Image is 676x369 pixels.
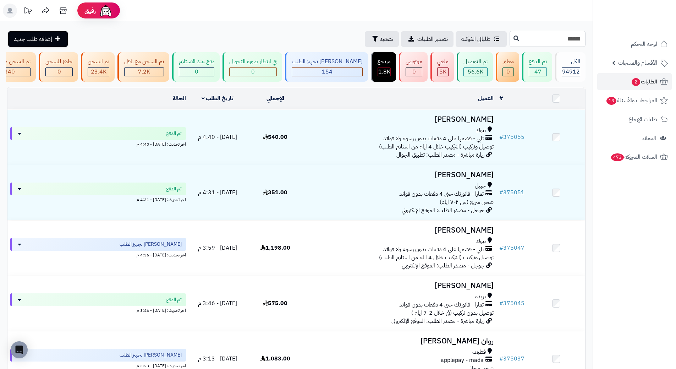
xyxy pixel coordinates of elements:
a: تحديثات المنصة [19,4,37,20]
div: اخر تحديث: [DATE] - 4:40 م [10,140,186,147]
h3: [PERSON_NAME] [307,115,494,124]
div: معلق [502,58,514,66]
div: 0 [230,68,276,76]
a: ملغي 5K [429,52,455,82]
div: اخر تحديث: [DATE] - 4:31 م [10,195,186,203]
span: [PERSON_NAME] تجهيز الطلب [120,352,182,359]
div: 0 [179,68,214,76]
div: 1811 [378,68,390,76]
a: لوحة التحكم [597,36,672,53]
span: تابي - قسّمها على 4 دفعات بدون رسوم ولا فوائد [383,245,484,254]
span: 0 [195,67,198,76]
span: زيارة مباشرة - مصدر الطلب: تطبيق الجوال [396,151,484,159]
span: تصدير الطلبات [417,35,448,43]
span: 575.00 [263,299,287,308]
a: الإجمالي [266,94,284,103]
span: السلات المتروكة [610,152,657,162]
span: لوحة التحكم [631,39,657,49]
span: جوجل - مصدر الطلب: الموقع الإلكتروني [402,261,484,270]
a: في انتظار صورة التحويل 0 [221,52,284,82]
a: المراجعات والأسئلة13 [597,92,672,109]
div: Open Intercom Messenger [11,341,28,358]
span: 0 [57,67,61,76]
div: 56582 [464,68,487,76]
span: 473 [611,153,624,162]
span: [DATE] - 4:31 م [198,188,237,197]
span: تابي - قسّمها على 4 دفعات بدون رسوم ولا فوائد [383,135,484,143]
span: 1,198.00 [260,244,290,252]
span: # [499,354,503,363]
a: جاهز للشحن 0 [37,52,79,82]
span: [DATE] - 3:46 م [198,299,237,308]
a: [PERSON_NAME] تجهيز الطلب 154 [284,52,369,82]
span: تمارا - فاتورتك حتى 4 دفعات بدون فوائد [399,190,484,198]
span: [DATE] - 3:59 م [198,244,237,252]
a: مرتجع 1.8K [369,52,397,82]
span: إضافة طلب جديد [14,35,52,43]
a: #375055 [499,133,524,141]
span: 94912 [562,67,580,76]
span: [DATE] - 4:40 م [198,133,237,141]
span: توصيل وتركيب (التركيب خلال 4 ايام من استلام الطلب) [379,253,494,262]
a: الطلبات2 [597,73,672,90]
h3: [PERSON_NAME] [307,226,494,234]
span: العملاء [642,133,656,143]
span: تم الدفع [166,130,182,137]
a: تم الشحن مع ناقل 7.2K [116,52,171,82]
div: تم التوصيل [463,58,488,66]
span: [PERSON_NAME] تجهيز الطلب [120,241,182,248]
span: 13 [606,97,617,105]
span: شحن سريع (من ٢-٧ ايام) [440,198,494,206]
span: applepay - mada [441,356,484,364]
span: جبيل [475,182,486,190]
h3: [PERSON_NAME] [307,282,494,290]
div: 0 [406,68,422,76]
a: العملاء [597,130,672,147]
div: 47 [529,68,546,76]
span: تم الدفع [166,296,182,303]
span: 1,083.00 [260,354,290,363]
a: مرفوض 0 [397,52,429,82]
span: 0 [506,67,510,76]
div: دفع عند الاستلام [179,58,214,66]
img: ai-face.png [99,4,113,18]
span: قطيف [472,348,486,356]
div: ملغي [437,58,449,66]
span: توصيل بدون تركيب (في خلال 2-7 ايام ) [411,309,494,317]
span: تبوك [476,237,486,245]
span: 154 [322,67,332,76]
a: #375037 [499,354,524,363]
span: طلبات الإرجاع [628,114,657,124]
div: مرتجع [378,58,391,66]
span: رفيق [84,6,96,15]
a: #375047 [499,244,524,252]
span: [DATE] - 3:13 م [198,354,237,363]
div: اخر تحديث: [DATE] - 4:36 م [10,251,186,258]
span: توصيل وتركيب (التركيب خلال 4 ايام من استلام الطلب) [379,142,494,151]
div: تم الدفع [529,58,547,66]
span: # [499,188,503,197]
div: 7223 [125,68,164,76]
div: 0 [46,68,72,76]
span: 1.8K [378,67,390,76]
span: 0 [251,67,255,76]
span: بريدة [475,293,486,301]
a: العميل [478,94,494,103]
h3: روان [PERSON_NAME] [307,337,494,345]
span: 2 [632,78,641,86]
span: 47 [534,67,542,76]
span: 351.00 [263,188,287,197]
span: # [499,244,503,252]
span: # [499,299,503,308]
a: تم الشحن 23.4K [79,52,116,82]
span: تبوك [476,126,486,135]
div: في انتظار صورة التحويل [229,58,277,66]
a: الحالة [172,94,186,103]
div: اخر تحديث: [DATE] - 3:23 م [10,362,186,369]
span: تصفية [380,35,393,43]
span: 56.6K [468,67,483,76]
span: الأقسام والمنتجات [618,58,657,68]
button: تصفية [365,31,399,47]
div: 154 [292,68,362,76]
span: تمارا - فاتورتك حتى 4 دفعات بدون فوائد [399,301,484,309]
